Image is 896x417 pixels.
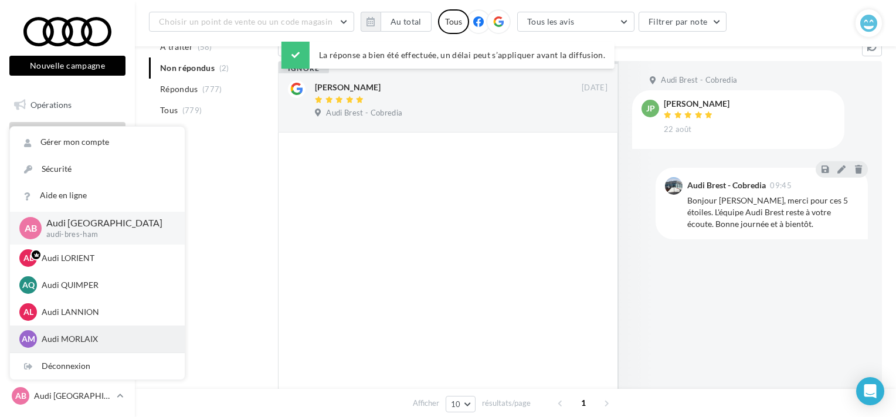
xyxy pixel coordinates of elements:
span: AB [15,390,26,402]
span: (58) [198,42,212,52]
div: Déconnexion [10,353,185,379]
span: AQ [22,279,35,291]
div: La réponse a bien été effectuée, un délai peut s’appliquer avant la diffusion. [281,42,615,69]
p: Audi LORIENT [42,252,171,264]
button: Nouvelle campagne [9,56,125,76]
span: AL [23,306,33,318]
span: 1 [574,394,593,412]
button: Filtrer par note [639,12,727,32]
span: (777) [202,84,222,94]
a: AB Audi [GEOGRAPHIC_DATA] [9,385,125,407]
span: JP [646,103,655,114]
span: 10 [451,399,461,409]
button: Tous les avis [517,12,634,32]
div: [PERSON_NAME] [315,82,381,93]
p: Audi LANNION [42,306,171,318]
span: Audi Brest - Cobredia [661,75,737,86]
span: Tous les avis [527,16,575,26]
a: Gérer mon compte [10,129,185,155]
a: Campagnes [7,181,128,206]
span: [DATE] [582,83,607,93]
p: Audi [GEOGRAPHIC_DATA] [46,216,166,230]
span: A traiter [160,41,193,53]
button: Tous les avis [278,36,395,56]
button: Au total [361,12,432,32]
span: 22 août [664,124,691,135]
span: Audi Brest - Cobredia [326,108,402,118]
div: Bonjour [PERSON_NAME], merci pour ces 5 étoiles. L'équipe Audi Brest reste à votre écoute. Bonne ... [687,195,858,230]
a: Boîte de réception57 [7,122,128,147]
a: Visibilité en ligne [7,152,128,177]
div: Audi Brest - Cobredia [687,181,766,189]
span: Choisir un point de vente ou un code magasin [159,16,332,26]
a: Aide en ligne [10,182,185,209]
span: (779) [182,106,202,115]
span: AL [23,252,33,264]
span: AM [22,333,35,345]
span: 09:45 [770,182,792,189]
a: Médiathèque [7,211,128,235]
span: Tous [160,104,178,116]
div: Open Intercom Messenger [856,377,884,405]
span: Opérations [30,100,72,110]
a: PLV et print personnalisable [7,239,128,274]
button: Choisir un point de vente ou un code magasin [149,12,354,32]
a: Opérations [7,93,128,117]
span: Répondus [160,83,198,95]
div: ignoré [279,64,329,73]
p: Audi [GEOGRAPHIC_DATA] [34,390,112,402]
p: Audi MORLAIX [42,333,171,345]
p: audi-bres-ham [46,229,166,240]
a: Sécurité [10,156,185,182]
p: Audi QUIMPER [42,279,171,291]
div: Tous [438,9,469,34]
div: [PERSON_NAME] [664,100,729,108]
button: 10 [446,396,476,412]
button: Au total [381,12,432,32]
span: Afficher [413,398,439,409]
span: AB [25,221,37,235]
span: résultats/page [482,398,531,409]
